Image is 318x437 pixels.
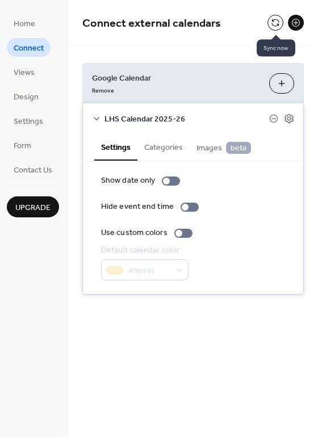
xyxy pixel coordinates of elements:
[7,196,59,217] button: Upgrade
[14,116,43,128] span: Settings
[257,40,295,57] span: Sync now
[7,160,59,179] a: Contact Us
[7,111,50,130] a: Settings
[226,142,251,154] span: beta
[7,38,51,57] a: Connect
[7,62,41,81] a: Views
[101,201,174,213] div: Hide event end time
[82,12,221,35] span: Connect external calendars
[196,142,251,154] span: Images
[92,87,114,95] span: Remove
[92,73,260,85] span: Google Calendar
[101,175,155,187] div: Show date only
[7,136,38,154] a: Form
[14,43,44,54] span: Connect
[7,14,42,32] a: Home
[14,140,31,152] span: Form
[15,202,51,214] span: Upgrade
[104,114,269,125] span: LHS Calendar 2025-26
[94,133,137,161] button: Settings
[14,165,52,177] span: Contact Us
[190,133,258,160] button: Images beta
[137,133,190,159] button: Categories
[14,67,35,79] span: Views
[7,87,45,106] a: Design
[101,245,186,257] div: Default calendar color
[101,227,168,239] div: Use custom colors
[14,91,39,103] span: Design
[14,18,35,30] span: Home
